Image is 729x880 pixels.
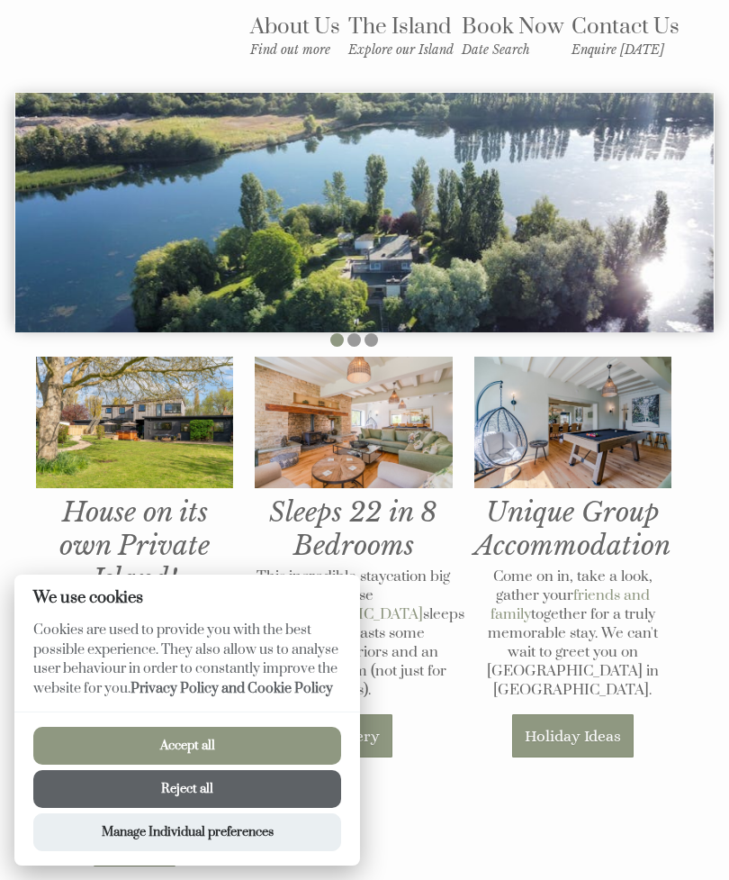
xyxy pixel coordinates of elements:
[255,357,452,562] h1: Sleeps 22 in 8 Bedrooms
[36,357,233,595] h1: House on its own Private Island!
[33,770,341,808] button: Reject all
[33,727,341,765] button: Accept all
[255,357,452,488] img: Living room at The Island in Oxfordshire
[250,42,340,58] small: Find out more
[255,567,452,700] p: This incredible staycation big house in sleeps up to 22, boasts some beautiful interiors and an e...
[571,14,679,58] a: Contact UsEnquire [DATE]
[490,586,650,624] a: friends and family
[14,589,360,606] h2: We use cookies
[512,714,634,758] a: Holiday Ideas
[36,357,233,488] img: The Island in Oxfordshire
[474,357,671,488] img: Games room at The Island in Oxfordshire
[130,680,333,697] a: Privacy Policy and Cookie Policy
[462,14,563,58] a: Book NowDate Search
[571,42,679,58] small: Enquire [DATE]
[348,42,454,58] small: Explore our Island
[250,14,340,58] a: About UsFind out more
[33,813,341,851] button: Manage Individual preferences
[474,357,671,562] h1: Unique Group Accommodation
[462,42,563,58] small: Date Search
[348,14,454,58] a: The IslandExplore our Island
[14,621,360,712] p: Cookies are used to provide you with the best possible experience. They also allow us to analyse ...
[474,567,671,700] p: Come on in, take a look, gather your together for a truly memorable stay. We can't wait to greet ...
